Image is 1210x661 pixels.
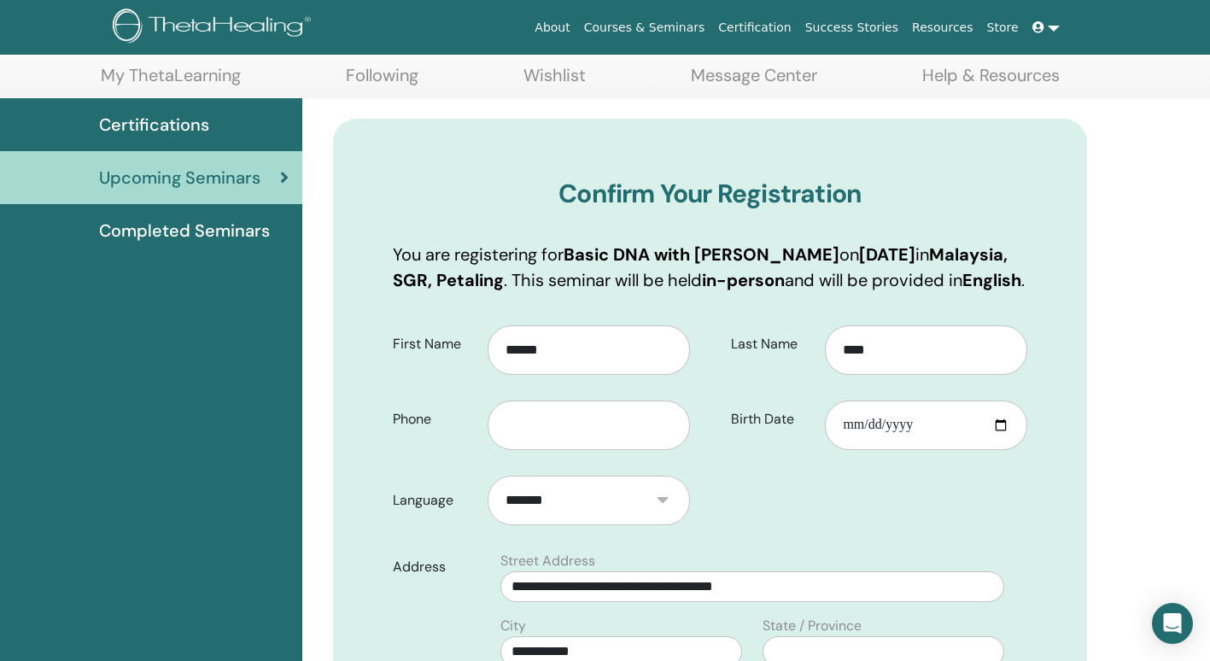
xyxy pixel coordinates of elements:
[380,328,488,360] label: First Name
[922,65,1060,98] a: Help & Resources
[393,242,1027,293] p: You are registering for on in . This seminar will be held and will be provided in .
[500,551,595,571] label: Street Address
[528,12,576,44] a: About
[564,243,839,266] b: Basic DNA with [PERSON_NAME]
[113,9,317,47] img: logo.png
[99,112,209,137] span: Certifications
[500,616,526,636] label: City
[99,165,260,190] span: Upcoming Seminars
[1152,603,1193,644] div: Open Intercom Messenger
[380,403,488,436] label: Phone
[691,65,817,98] a: Message Center
[346,65,418,98] a: Following
[711,12,798,44] a: Certification
[962,269,1021,291] b: English
[577,12,712,44] a: Courses & Seminars
[702,269,785,291] b: in-person
[380,551,490,583] label: Address
[718,403,826,436] label: Birth Date
[380,484,488,517] label: Language
[718,328,826,360] label: Last Name
[980,12,1026,44] a: Store
[99,218,270,243] span: Completed Seminars
[859,243,915,266] b: [DATE]
[523,65,586,98] a: Wishlist
[393,178,1027,209] h3: Confirm Your Registration
[763,616,862,636] label: State / Province
[101,65,241,98] a: My ThetaLearning
[798,12,905,44] a: Success Stories
[905,12,980,44] a: Resources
